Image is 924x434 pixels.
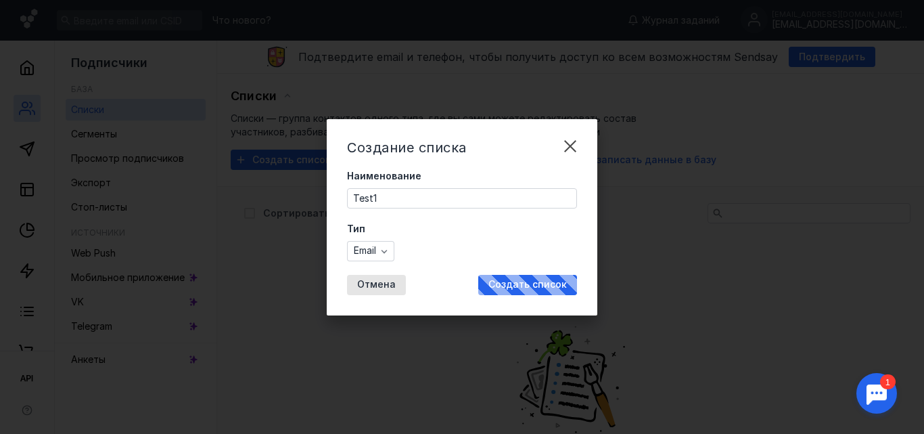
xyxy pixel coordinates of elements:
[347,275,406,295] button: Отмена
[357,279,396,290] span: Отмена
[30,8,46,23] div: 1
[347,139,467,156] span: Создание списка
[347,241,394,261] button: Email
[347,222,365,236] span: Тип
[354,245,376,257] span: Email
[347,169,421,183] span: Наименование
